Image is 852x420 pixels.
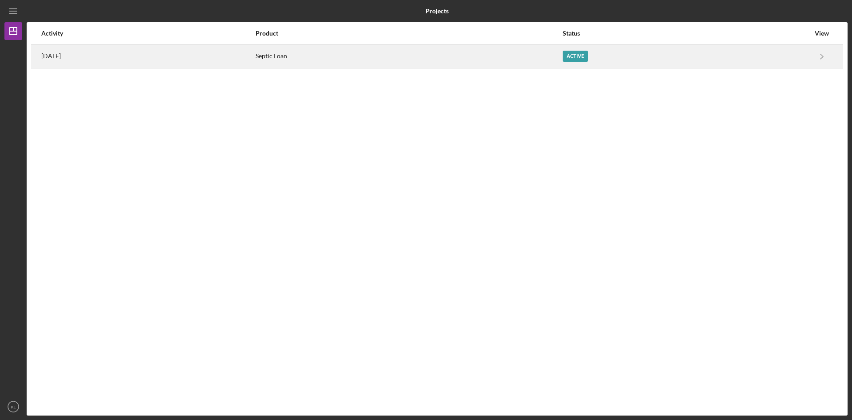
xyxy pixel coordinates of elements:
[256,30,562,37] div: Product
[563,30,810,37] div: Status
[256,45,562,68] div: Septic Loan
[41,52,61,60] time: 2025-09-03 13:15
[41,30,255,37] div: Activity
[563,51,588,62] div: Active
[4,398,22,416] button: KL
[811,30,833,37] div: View
[426,8,449,15] b: Projects
[11,404,16,409] text: KL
